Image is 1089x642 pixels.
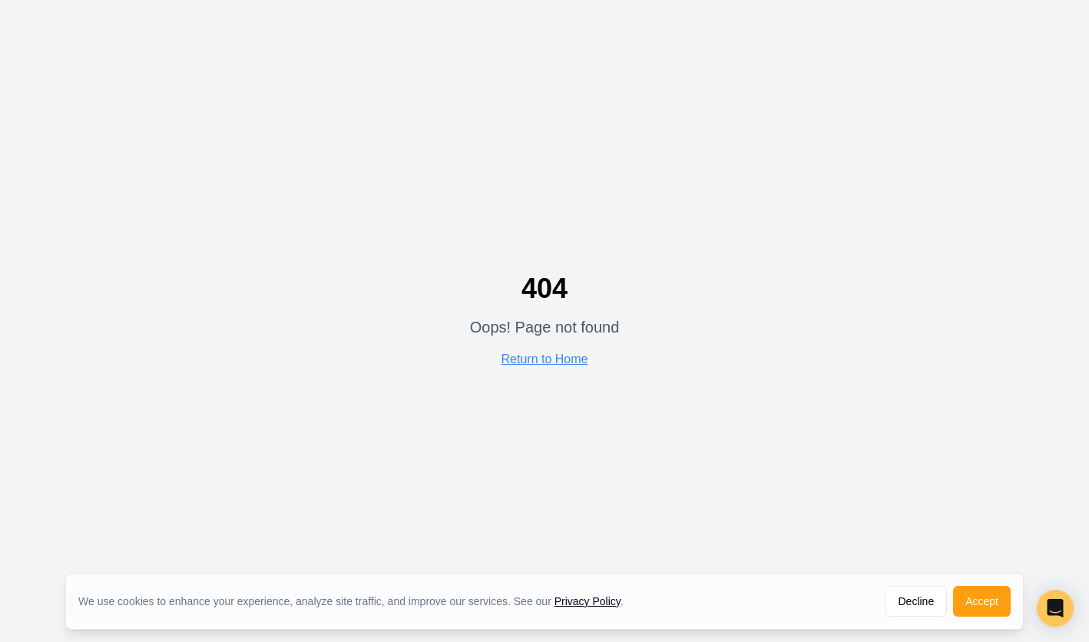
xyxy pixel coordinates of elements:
[885,586,947,617] button: Decline
[1037,590,1074,627] div: Open Intercom Messenger
[953,586,1011,617] button: Accept
[501,352,588,366] a: Return to Home
[470,273,620,304] h1: 404
[78,594,636,609] div: We use cookies to enhance your experience, analyze site traffic, and improve our services. See our .
[470,316,620,338] p: Oops! Page not found
[554,595,621,607] a: Privacy Policy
